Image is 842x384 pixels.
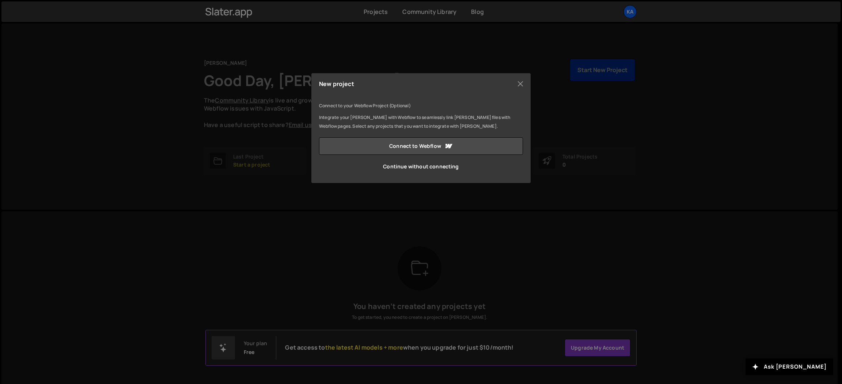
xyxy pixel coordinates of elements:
button: Close [515,78,526,89]
h5: New project [319,81,354,87]
a: Connect to Webflow [319,137,523,155]
button: Ask [PERSON_NAME] [746,358,833,375]
p: Integrate your [PERSON_NAME] with Webflow to seamlessly link [PERSON_NAME] files with Webflow pag... [319,113,523,131]
p: Connect to your Webflow Project (Optional) [319,101,523,110]
a: Continue without connecting [319,158,523,175]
